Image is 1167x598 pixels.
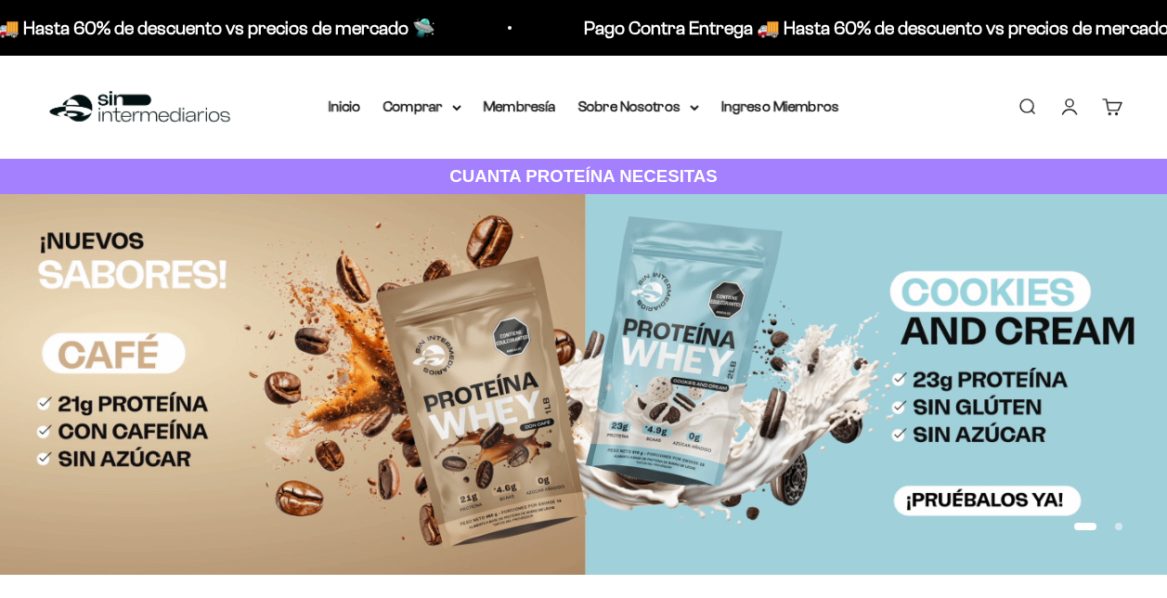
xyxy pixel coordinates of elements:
[721,98,839,114] a: Ingreso Miembros
[383,95,461,119] summary: Comprar
[578,95,699,119] summary: Sobre Nosotros
[329,98,361,114] a: Inicio
[484,98,556,114] a: Membresía
[449,166,718,186] strong: CUANTA PROTEÍNA NECESITAS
